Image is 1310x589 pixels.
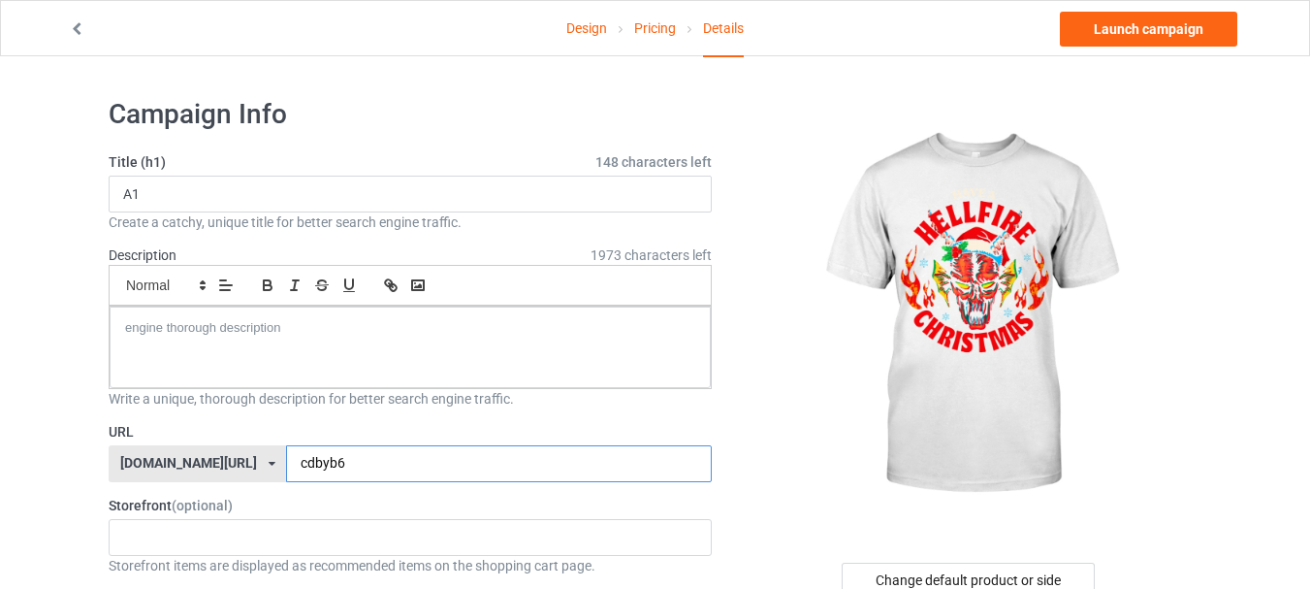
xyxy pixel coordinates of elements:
div: Details [703,1,744,57]
label: URL [109,422,712,442]
span: 1973 characters left [591,245,712,265]
span: engine thorough description [125,320,280,335]
div: Create a catchy, unique title for better search engine traffic. [109,213,712,232]
div: Storefront items are displayed as recommended items on the shopping cart page. [109,556,712,575]
label: Title (h1) [109,152,712,172]
a: Pricing [634,1,676,55]
h1: Campaign Info [109,97,712,132]
span: 148 characters left [595,152,712,172]
label: Description [109,247,176,263]
div: Write a unique, thorough description for better search engine traffic. [109,389,712,409]
span: (optional) [172,498,233,513]
div: [DOMAIN_NAME][URL] [120,456,257,470]
label: Storefront [109,496,712,515]
a: Design [566,1,607,55]
a: Launch campaign [1060,12,1237,47]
